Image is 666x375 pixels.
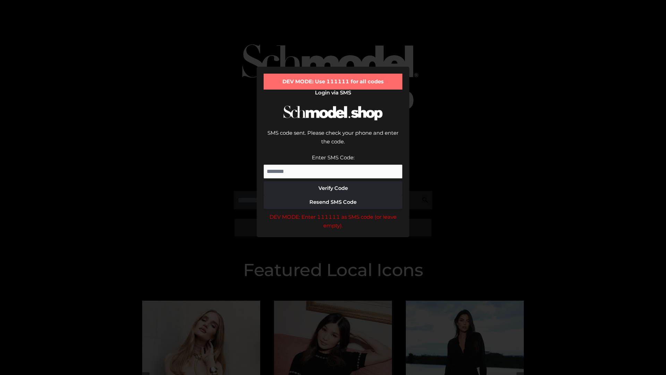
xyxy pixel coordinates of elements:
[264,90,402,96] h2: Login via SMS
[264,195,402,209] button: Resend SMS Code
[264,74,402,90] div: DEV MODE: Use 111111 for all codes
[264,212,402,230] div: DEV MODE: Enter 111111 as SMS code (or leave empty).
[264,181,402,195] button: Verify Code
[281,99,385,127] img: Schmodel Logo
[312,154,355,161] label: Enter SMS Code:
[264,128,402,153] div: SMS code sent. Please check your phone and enter the code.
